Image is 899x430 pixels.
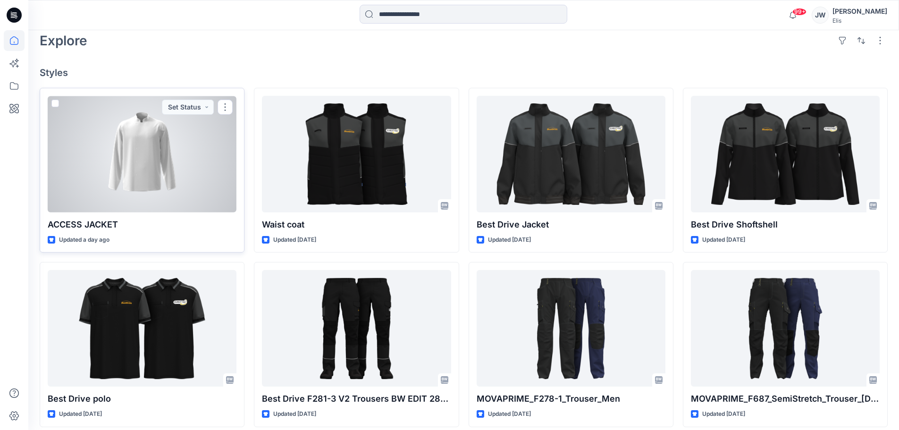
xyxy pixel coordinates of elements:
[48,96,236,212] a: ACCESS JACKET
[691,270,880,387] a: MOVAPRIME_F687_SemiStretch_Trouser_Ladies
[48,218,236,231] p: ACCESS JACKET
[477,96,665,212] a: Best Drive Jacket
[792,8,807,16] span: 99+
[702,409,745,419] p: Updated [DATE]
[48,392,236,405] p: Best Drive polo
[59,409,102,419] p: Updated [DATE]
[40,33,87,48] h2: Explore
[702,235,745,245] p: Updated [DATE]
[262,392,451,405] p: Best Drive F281-3 V2 Trousers BW EDIT 2803
[59,235,109,245] p: Updated a day ago
[477,392,665,405] p: MOVAPRIME_F278-1_Trouser_Men
[812,7,829,24] div: JW
[488,235,531,245] p: Updated [DATE]
[273,409,316,419] p: Updated [DATE]
[262,270,451,387] a: Best Drive F281-3 V2 Trousers BW EDIT 2803
[477,270,665,387] a: MOVAPRIME_F278-1_Trouser_Men
[488,409,531,419] p: Updated [DATE]
[832,17,887,24] div: Elis
[832,6,887,17] div: [PERSON_NAME]
[262,218,451,231] p: Waist coat
[273,235,316,245] p: Updated [DATE]
[691,96,880,212] a: Best Drive Shoftshell
[691,218,880,231] p: Best Drive Shoftshell
[477,218,665,231] p: Best Drive Jacket
[691,392,880,405] p: MOVAPRIME_F687_SemiStretch_Trouser_[DEMOGRAPHIC_DATA]
[48,270,236,387] a: Best Drive polo
[40,67,888,78] h4: Styles
[262,96,451,212] a: Waist coat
